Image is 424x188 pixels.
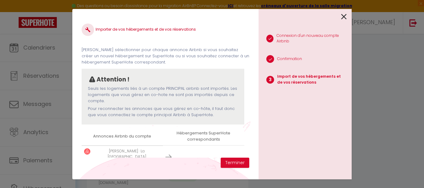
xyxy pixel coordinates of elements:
p: Connexion d'un nouveau compte Airbnb [277,33,347,45]
p: Attention ! [97,75,129,84]
span: 3 [266,76,274,84]
h4: Importer de vos hébergements et de vos réservations [82,24,249,36]
p: [PERSON_NAME] sélectionner pour chaque annonce Airbnb si vous souhaitez créer un nouvel hébergeme... [82,47,249,66]
p: [PERSON_NAME] · La [GEOGRAPHIC_DATA][PERSON_NAME] – [GEOGRAPHIC_DATA] en hauteur [93,148,160,172]
button: Terminer [221,158,249,168]
button: Ouvrir le widget de chat LiveChat [5,2,24,21]
th: Annonces Airbnb du compte [82,128,163,145]
p: Confirmation [277,56,302,62]
p: Pour reconnecter les annonces que vous gérez en co-hôte, il faut donc que vous connectiez le comp... [88,106,238,118]
p: Import de vos hébergements et de vos réservations [277,74,347,85]
th: Hébergements SuperHote correspondants [163,128,244,145]
p: Seuls les logements liés à un compte PRINCIPAL airbnb sont importés. Les logements que vous gérez... [88,85,238,104]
